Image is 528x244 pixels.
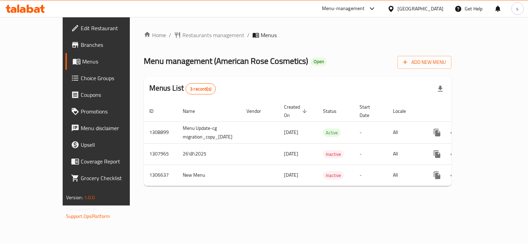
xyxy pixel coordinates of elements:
[169,31,171,39] li: /
[81,157,145,166] span: Coverage Report
[446,146,462,162] button: Change Status
[393,107,415,115] span: Locale
[423,101,501,122] th: Actions
[284,149,298,158] span: [DATE]
[144,165,177,186] td: 1306637
[149,107,163,115] span: ID
[323,107,346,115] span: Status
[354,165,387,186] td: -
[81,91,145,99] span: Coupons
[65,153,151,170] a: Coverage Report
[354,121,387,143] td: -
[387,143,423,165] td: All
[182,31,244,39] span: Restaurants management
[81,141,145,149] span: Upsell
[246,107,270,115] span: Vendor
[144,53,308,69] span: Menu management ( American Rose Cosmetics )
[354,143,387,165] td: -
[174,31,244,39] a: Restaurants management
[66,212,110,221] a: Support.OpsPlatform
[66,193,83,202] span: Version:
[177,143,241,165] td: 26\8\2025
[144,31,452,39] nav: breadcrumb
[65,20,151,36] a: Edit Restaurant
[81,41,145,49] span: Branches
[144,121,177,143] td: 1308899
[360,103,379,119] span: Start Date
[387,121,423,143] td: All
[311,59,327,65] span: Open
[149,83,216,94] h2: Menus List
[65,86,151,103] a: Coupons
[65,120,151,136] a: Menu disclaimer
[323,171,344,179] div: Inactive
[177,121,241,143] td: Menu Update-cg migration_copy_[DATE]
[323,129,341,137] span: Active
[81,24,145,32] span: Edit Restaurant
[322,5,365,13] div: Menu-management
[65,170,151,186] a: Grocery Checklist
[81,174,145,182] span: Grocery Checklist
[429,124,446,141] button: more
[144,101,501,186] table: enhanced table
[284,128,298,137] span: [DATE]
[284,103,309,119] span: Created On
[429,167,446,184] button: more
[403,58,446,67] span: Add New Menu
[284,170,298,179] span: [DATE]
[82,57,145,66] span: Menus
[261,31,277,39] span: Menus
[247,31,250,39] li: /
[144,143,177,165] td: 1307965
[387,165,423,186] td: All
[65,136,151,153] a: Upsell
[311,58,327,66] div: Open
[65,70,151,86] a: Choice Groups
[323,150,344,158] div: Inactive
[65,103,151,120] a: Promotions
[183,107,204,115] span: Name
[446,124,462,141] button: Change Status
[446,167,462,184] button: Change Status
[323,171,344,179] span: Inactive
[81,74,145,82] span: Choice Groups
[397,5,443,12] div: [GEOGRAPHIC_DATA]
[186,83,216,94] div: Total records count
[81,107,145,116] span: Promotions
[177,165,241,186] td: New Menu
[323,150,344,158] span: Inactive
[144,31,166,39] a: Home
[432,81,449,97] div: Export file
[66,205,98,214] span: Get support on:
[65,36,151,53] a: Branches
[186,86,215,92] span: 3 record(s)
[397,56,451,69] button: Add New Menu
[84,193,95,202] span: 1.0.0
[65,53,151,70] a: Menus
[516,5,519,12] span: s
[81,124,145,132] span: Menu disclaimer
[429,146,446,162] button: more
